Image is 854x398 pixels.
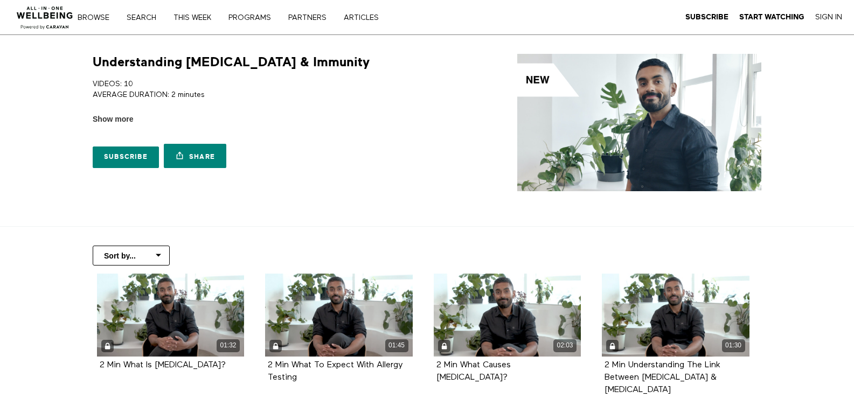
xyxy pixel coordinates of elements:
[93,79,423,101] p: VIDEOS: 10 AVERAGE DURATION: 2 minutes
[97,274,245,357] a: 2 Min What Is Lactose Intolerance? 01:32
[164,144,226,168] a: Share
[74,14,121,22] a: Browse
[93,114,133,125] span: Show more
[93,146,159,168] a: Subscribe
[85,12,401,23] nav: Primary
[605,361,720,394] strong: 2 Min Understanding The Link Between Allergies & Asthma
[553,339,577,352] div: 02:03
[685,13,728,21] strong: Subscribe
[100,361,226,369] strong: 2 Min What Is Lactose Intolerance?
[385,339,408,352] div: 01:45
[739,12,804,22] a: Start Watching
[722,339,745,352] div: 01:30
[436,361,511,382] strong: 2 Min What Causes Hives?
[340,14,390,22] a: ARTICLES
[605,361,720,394] a: 2 Min Understanding The Link Between [MEDICAL_DATA] & [MEDICAL_DATA]
[434,274,581,357] a: 2 Min What Causes Hives? 02:03
[93,54,370,71] h1: Understanding [MEDICAL_DATA] & Immunity
[268,361,403,381] a: 2 Min What To Expect With Allergy Testing
[284,14,338,22] a: PARTNERS
[602,274,749,357] a: 2 Min Understanding The Link Between Allergies & Asthma 01:30
[123,14,168,22] a: Search
[170,14,223,22] a: THIS WEEK
[265,274,413,357] a: 2 Min What To Expect With Allergy Testing 01:45
[517,54,761,191] img: Understanding Allergies & Immunity
[217,339,240,352] div: 01:32
[436,361,511,381] a: 2 Min What Causes [MEDICAL_DATA]?
[739,13,804,21] strong: Start Watching
[268,361,403,382] strong: 2 Min What To Expect With Allergy Testing
[685,12,728,22] a: Subscribe
[100,361,226,369] a: 2 Min What Is [MEDICAL_DATA]?
[815,12,842,22] a: Sign In
[225,14,282,22] a: PROGRAMS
